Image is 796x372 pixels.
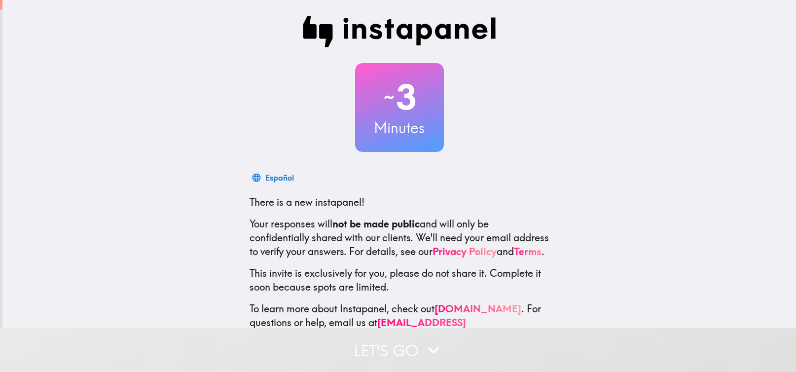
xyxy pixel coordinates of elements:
[250,217,549,259] p: Your responses will and will only be confidentially shared with our clients. We'll need your emai...
[332,218,420,230] b: not be made public
[433,245,497,258] a: Privacy Policy
[355,117,444,138] h3: Minutes
[514,245,542,258] a: Terms
[382,82,396,112] span: ~
[355,77,444,117] h2: 3
[250,168,298,187] button: Español
[250,266,549,294] p: This invite is exclusively for you, please do not share it. Complete it soon because spots are li...
[250,302,549,343] p: To learn more about Instapanel, check out . For questions or help, email us at .
[434,302,521,315] a: [DOMAIN_NAME]
[303,16,496,47] img: Instapanel
[250,196,364,208] span: There is a new instapanel!
[265,171,294,185] div: Español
